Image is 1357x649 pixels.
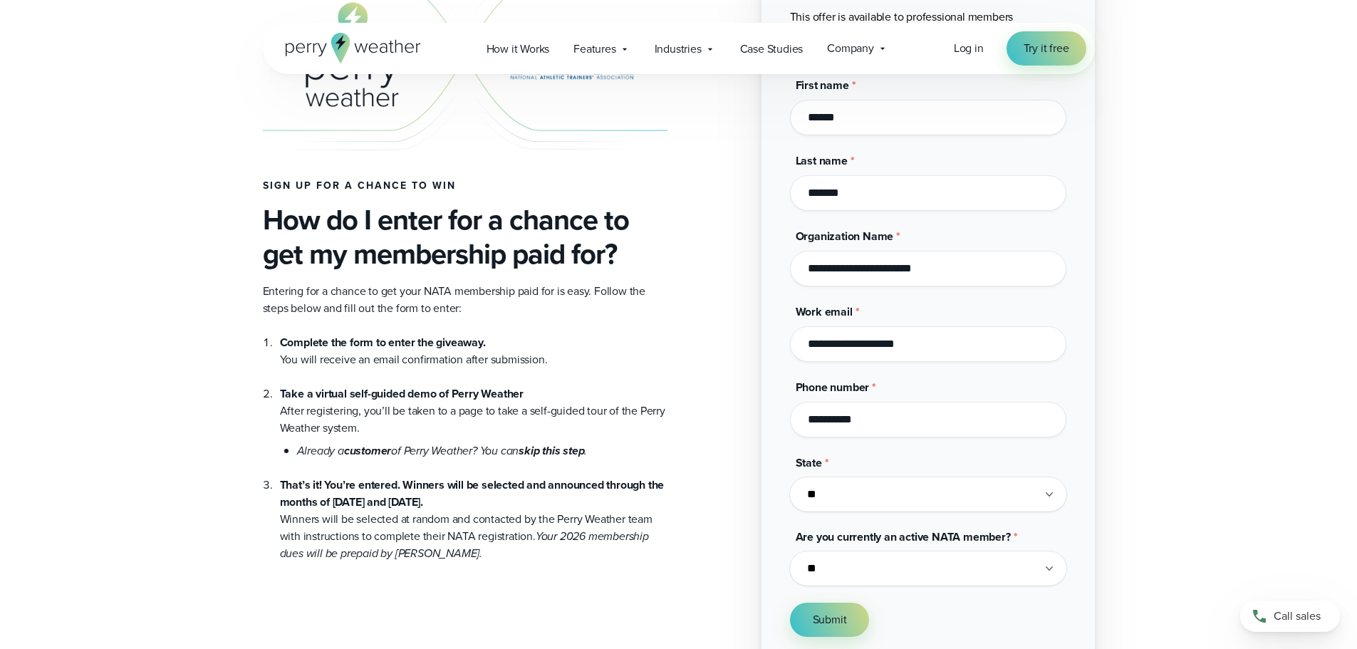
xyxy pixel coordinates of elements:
span: Call sales [1274,608,1321,625]
strong: That’s it! You’re entered. Winners will be selected and announced through the months of [DATE] an... [280,477,665,510]
span: Work email [796,303,853,320]
span: Submit [813,611,847,628]
a: Case Studies [728,34,816,63]
em: Your 2026 membership dues will be prepaid by [PERSON_NAME]. [280,528,649,561]
span: Log in [954,40,984,56]
a: Call sales [1240,601,1340,632]
span: Features [573,41,615,58]
span: State [796,455,822,471]
span: Phone number [796,379,870,395]
a: Try it free [1007,31,1086,66]
h3: How do I enter for a chance to get my membership paid for? [263,203,667,271]
span: Case Studies [740,41,804,58]
li: After registering, you’ll be taken to a page to take a self-guided tour of the Perry Weather system. [280,368,667,460]
span: How it Works [487,41,550,58]
h4: Sign up for a chance to win [263,180,667,192]
span: Last name [796,152,848,169]
p: Entering for a chance to get your NATA membership paid for is easy. Follow the steps below and fi... [263,283,667,317]
strong: Complete the form to enter the giveaway. [280,334,486,351]
li: Winners will be selected at random and contacted by the Perry Weather team with instructions to c... [280,460,667,562]
a: How it Works [474,34,562,63]
button: Submit [790,603,870,637]
a: Log in [954,40,984,57]
span: Industries [655,41,702,58]
strong: skip this step [519,442,584,459]
span: Company [827,40,874,57]
strong: customer [344,442,391,459]
span: Organization Name [796,228,894,244]
li: You will receive an email confirmation after submission. [280,334,667,368]
strong: Take a virtual self-guided demo of Perry Weather [280,385,524,402]
em: Already a of Perry Weather? You can . [297,442,588,459]
span: Try it free [1024,40,1069,57]
span: Are you currently an active NATA member? [796,529,1011,545]
span: First name [796,77,849,93]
